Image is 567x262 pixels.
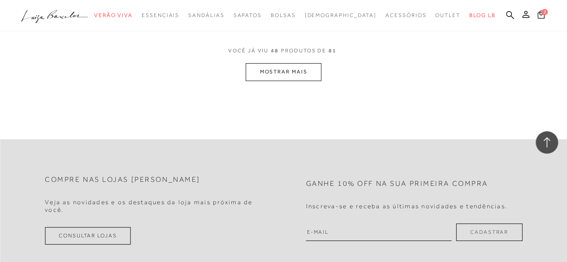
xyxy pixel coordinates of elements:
[306,202,507,210] h4: Inscreva-se e receba as últimas novidades e tendências.
[188,7,224,24] a: categoryNavScreenReaderText
[304,12,377,18] span: [DEMOGRAPHIC_DATA]
[385,12,426,18] span: Acessórios
[188,12,224,18] span: Sandálias
[228,47,268,55] span: VOCê JÁ VIU
[142,7,179,24] a: categoryNavScreenReaderText
[233,12,261,18] span: Sapatos
[271,7,296,24] a: categoryNavScreenReaderText
[45,176,200,184] h2: Compre nas lojas [PERSON_NAME]
[281,47,326,55] span: PRODUTOS DE
[456,223,522,241] button: Cadastrar
[541,9,548,15] span: 2
[304,7,377,24] a: noSubCategoriesText
[435,7,460,24] a: categoryNavScreenReaderText
[45,227,131,245] a: Consultar Lojas
[306,223,452,241] input: E-mail
[94,7,133,24] a: categoryNavScreenReaderText
[469,7,495,24] a: BLOG LB
[469,12,495,18] span: BLOG LB
[535,10,547,22] button: 2
[306,180,488,188] h2: Ganhe 10% off na sua primeira compra
[94,12,133,18] span: Verão Viva
[435,12,460,18] span: Outlet
[233,7,261,24] a: categoryNavScreenReaderText
[385,7,426,24] a: categoryNavScreenReaderText
[271,12,296,18] span: Bolsas
[45,198,261,214] h4: Veja as novidades e os destaques da loja mais próxima de você.
[329,47,337,64] span: 81
[271,47,279,64] span: 48
[142,12,179,18] span: Essenciais
[246,63,321,81] button: MOSTRAR MAIS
